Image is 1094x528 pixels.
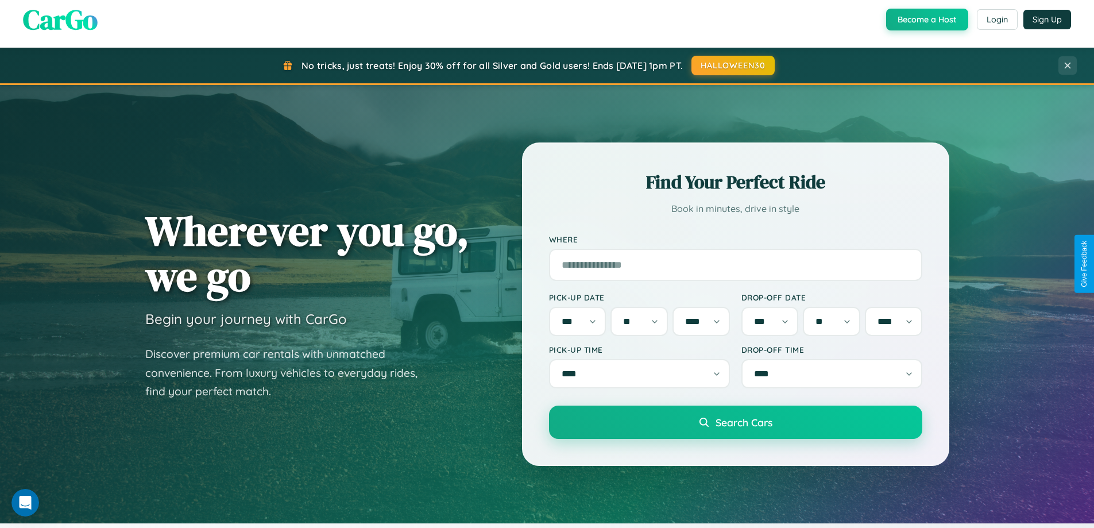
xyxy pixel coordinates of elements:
p: Discover premium car rentals with unmatched convenience. From luxury vehicles to everyday rides, ... [145,345,432,401]
h2: Find Your Perfect Ride [549,169,922,195]
label: Drop-off Date [741,292,922,302]
button: HALLOWEEN30 [691,56,775,75]
button: Sign Up [1023,10,1071,29]
span: No tricks, just treats! Enjoy 30% off for all Silver and Gold users! Ends [DATE] 1pm PT. [301,60,683,71]
button: Search Cars [549,406,922,439]
span: Search Cars [716,416,772,429]
label: Pick-up Time [549,345,730,354]
button: Login [977,9,1018,30]
label: Drop-off Time [741,345,922,354]
div: Give Feedback [1080,241,1088,287]
label: Pick-up Date [549,292,730,302]
h1: Wherever you go, we go [145,208,469,299]
label: Where [549,234,922,244]
button: Become a Host [886,9,968,30]
span: CarGo [23,1,98,38]
h3: Begin your journey with CarGo [145,310,347,327]
p: Book in minutes, drive in style [549,201,922,217]
iframe: Intercom live chat [11,489,39,517]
